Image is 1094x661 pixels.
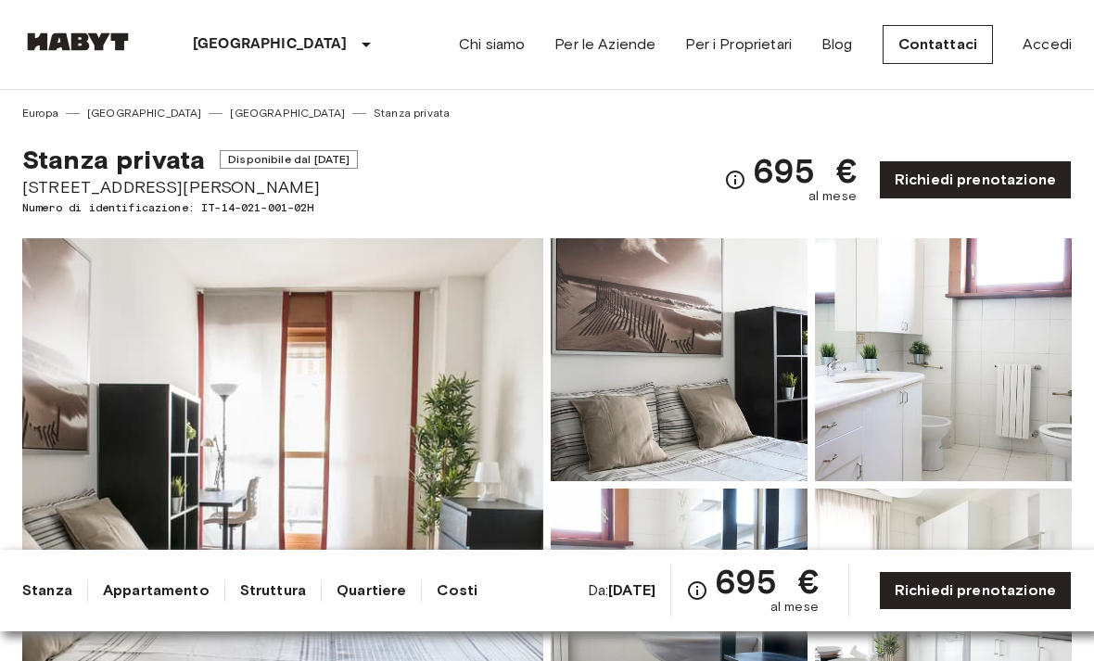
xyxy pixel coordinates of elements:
[724,169,746,191] svg: Verifica i dettagli delle spese nella sezione 'Riassunto dei Costi'. Si prega di notare che gli s...
[883,25,994,64] a: Contattaci
[815,238,1072,481] img: Picture of unit IT-14-021-001-02H
[230,105,345,121] a: [GEOGRAPHIC_DATA]
[879,160,1072,199] a: Richiedi prenotazione
[1023,33,1072,56] a: Accedi
[193,33,348,56] p: [GEOGRAPHIC_DATA]
[22,105,58,121] a: Europa
[686,579,708,602] svg: Verifica i dettagli delle spese nella sezione 'Riassunto dei Costi'. Si prega di notare che gli s...
[22,175,358,199] span: [STREET_ADDRESS][PERSON_NAME]
[337,579,406,602] a: Quartiere
[808,187,857,206] span: al mese
[588,580,655,601] span: Da:
[22,144,205,175] span: Stanza privata
[459,33,525,56] a: Chi siamo
[685,33,792,56] a: Per i Proprietari
[22,199,358,216] span: Numero di identificazione: IT-14-021-001-02H
[22,579,72,602] a: Stanza
[87,105,202,121] a: [GEOGRAPHIC_DATA]
[220,150,358,169] span: Disponibile dal [DATE]
[879,571,1072,610] a: Richiedi prenotazione
[374,105,450,121] a: Stanza privata
[754,154,857,187] span: 695 €
[437,579,477,602] a: Costi
[22,32,134,51] img: Habyt
[821,33,853,56] a: Blog
[770,598,819,617] span: al mese
[103,579,210,602] a: Appartamento
[554,33,655,56] a: Per le Aziende
[716,565,819,598] span: 695 €
[608,581,655,599] b: [DATE]
[551,238,808,481] img: Picture of unit IT-14-021-001-02H
[240,579,306,602] a: Struttura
